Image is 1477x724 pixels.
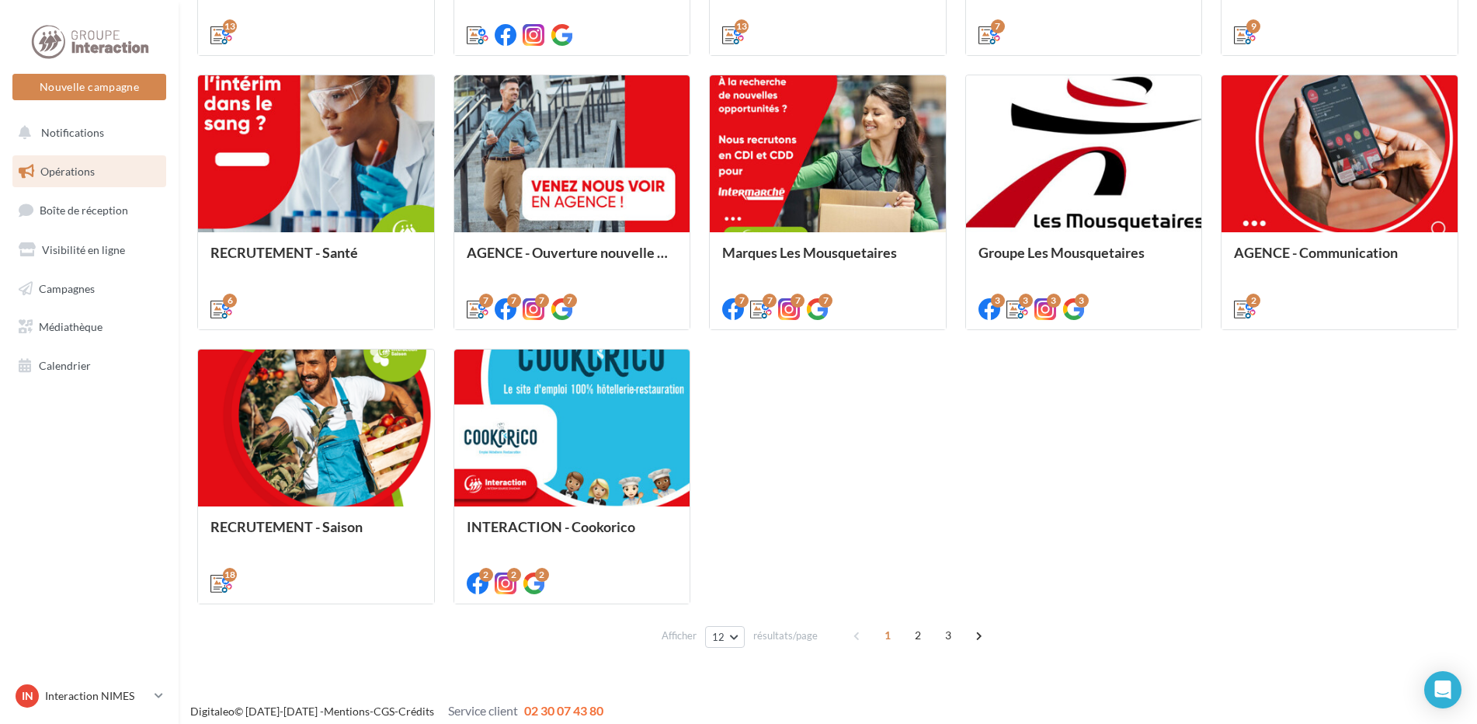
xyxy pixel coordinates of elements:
div: 6 [223,294,237,308]
div: INTERACTION - Cookorico [467,519,678,550]
div: Marques Les Mousquetaires [722,245,933,276]
div: 2 [535,568,549,582]
span: résultats/page [753,628,818,643]
div: 9 [1246,19,1260,33]
p: Interaction NIMES [45,688,148,704]
div: RECRUTEMENT - Santé [210,245,422,276]
div: 2 [1246,294,1260,308]
div: 7 [563,294,577,308]
div: 7 [507,294,521,308]
button: Notifications [9,117,163,149]
div: 3 [1019,294,1033,308]
span: 1 [875,623,900,648]
button: 12 [705,626,745,648]
div: 2 [479,568,493,582]
div: 3 [991,294,1005,308]
a: Digitaleo [190,705,235,718]
span: 02 30 07 43 80 [524,703,603,718]
span: Calendrier [39,359,91,372]
div: 7 [735,294,749,308]
span: Service client [448,703,518,718]
div: 18 [223,568,237,582]
a: Crédits [398,705,434,718]
span: Médiathèque [39,320,103,333]
div: 7 [818,294,832,308]
div: 7 [791,294,805,308]
span: Opérations [40,165,95,178]
div: 7 [479,294,493,308]
a: Calendrier [9,350,169,382]
span: 2 [905,623,930,648]
a: Mentions [324,705,370,718]
span: Afficher [662,628,697,643]
div: 7 [763,294,777,308]
span: 3 [936,623,961,648]
span: Notifications [41,126,104,139]
span: 12 [712,631,725,643]
div: 13 [735,19,749,33]
div: AGENCE - Communication [1234,245,1445,276]
div: Groupe Les Mousquetaires [978,245,1190,276]
div: AGENCE - Ouverture nouvelle agence [467,245,678,276]
div: 7 [991,19,1005,33]
a: CGS [374,705,394,718]
div: 13 [223,19,237,33]
span: Boîte de réception [40,204,128,217]
div: 7 [535,294,549,308]
a: Opérations [9,155,169,188]
div: Open Intercom Messenger [1424,671,1461,708]
div: RECRUTEMENT - Saison [210,519,422,550]
div: 3 [1075,294,1089,308]
a: Médiathèque [9,311,169,343]
span: IN [22,688,33,704]
button: Nouvelle campagne [12,74,166,100]
a: Campagnes [9,273,169,305]
div: 2 [507,568,521,582]
div: 3 [1047,294,1061,308]
span: Campagnes [39,281,95,294]
span: © [DATE]-[DATE] - - - [190,705,603,718]
span: Visibilité en ligne [42,243,125,256]
a: IN Interaction NIMES [12,681,166,711]
a: Boîte de réception [9,193,169,227]
a: Visibilité en ligne [9,234,169,266]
